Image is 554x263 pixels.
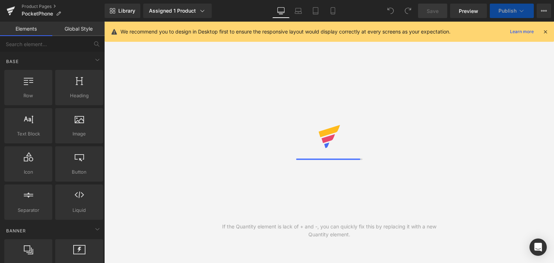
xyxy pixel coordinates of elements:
button: More [537,4,551,18]
p: We recommend you to design in Desktop first to ensure the responsive layout would display correct... [120,28,450,36]
a: Tablet [307,4,324,18]
a: Desktop [272,4,290,18]
span: Separator [6,206,50,214]
span: Save [427,7,439,15]
div: Open Intercom Messenger [529,239,547,256]
a: Mobile [324,4,342,18]
span: Library [118,8,135,14]
button: Publish [490,4,534,18]
div: Assigned 1 Product [149,7,206,14]
span: Image [57,130,101,138]
span: Liquid [57,206,101,214]
button: Undo [383,4,398,18]
a: Preview [450,4,487,18]
a: Learn more [507,27,537,36]
span: Heading [57,92,101,99]
a: Product Pages [22,4,105,9]
span: Text Block [6,130,50,138]
button: Redo [401,4,415,18]
span: Preview [459,7,478,15]
span: Base [5,58,19,65]
span: Icon [6,168,50,176]
a: Global Style [52,22,105,36]
span: Publish [498,8,516,14]
span: Button [57,168,101,176]
a: Laptop [290,4,307,18]
span: Row [6,92,50,99]
a: New Library [105,4,140,18]
span: PocketPhone [22,11,53,17]
span: Banner [5,227,27,234]
div: If the Quantity element is lack of + and -, you can quickly fix this by replacing it with a new Q... [217,223,442,239]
